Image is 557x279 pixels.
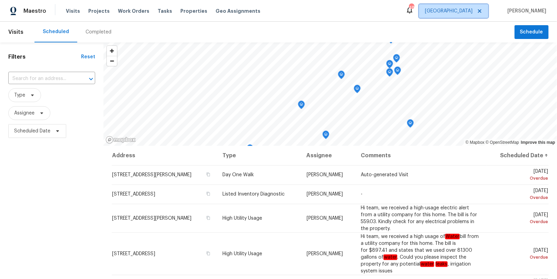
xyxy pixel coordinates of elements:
[112,172,191,177] span: [STREET_ADDRESS][PERSON_NAME]
[466,140,485,145] a: Mapbox
[112,146,217,165] th: Address
[492,175,548,182] div: Overdue
[486,140,519,145] a: OpenStreetMap
[361,206,477,231] span: Hi team, we received a high-usage electric alert from a utility company for this home. The bill i...
[205,250,211,257] button: Copy Address
[492,248,548,261] span: [DATE]
[81,53,95,60] div: Reset
[106,136,136,144] a: Mapbox homepage
[515,25,549,39] button: Schedule
[307,192,343,197] span: [PERSON_NAME]
[386,68,393,79] div: Map marker
[112,216,191,221] span: [STREET_ADDRESS][PERSON_NAME]
[409,4,414,11] div: 48
[216,8,260,14] span: Geo Assignments
[492,194,548,201] div: Overdue
[222,172,254,177] span: Day One Walk
[420,261,434,267] em: water
[222,192,285,197] span: Listed Inventory Diagnostic
[112,192,155,197] span: [STREET_ADDRESS]
[407,119,414,130] div: Map marker
[486,146,549,165] th: Scheduled Date ↑
[505,8,547,14] span: [PERSON_NAME]
[205,171,211,178] button: Copy Address
[307,172,343,177] span: [PERSON_NAME]
[492,212,548,225] span: [DATE]
[361,192,362,197] span: -
[23,8,46,14] span: Maestro
[492,188,548,201] span: [DATE]
[217,146,301,165] th: Type
[307,251,343,256] span: [PERSON_NAME]
[393,54,400,65] div: Map marker
[14,128,50,134] span: Scheduled Date
[14,92,25,99] span: Type
[354,85,361,96] div: Map marker
[205,191,211,197] button: Copy Address
[520,28,543,37] span: Schedule
[205,215,211,221] button: Copy Address
[386,60,393,71] div: Map marker
[158,9,172,13] span: Tasks
[298,101,305,111] div: Map marker
[492,169,548,182] span: [DATE]
[222,216,262,221] span: High Utility Usage
[301,146,356,165] th: Assignee
[66,8,80,14] span: Visits
[8,73,76,84] input: Search for an address...
[355,146,486,165] th: Comments
[394,67,401,77] div: Map marker
[521,140,555,145] a: Improve this map
[86,29,111,36] div: Completed
[436,261,448,267] em: leaks
[247,145,253,155] div: Map marker
[361,172,408,177] span: Auto-generated Visit
[307,216,343,221] span: [PERSON_NAME]
[322,131,329,141] div: Map marker
[107,56,117,66] button: Zoom out
[180,8,207,14] span: Properties
[384,255,397,260] em: water
[338,71,345,81] div: Map marker
[86,74,96,84] button: Open
[492,254,548,261] div: Overdue
[14,110,34,117] span: Assignee
[222,251,262,256] span: High Utility Usage
[43,28,69,35] div: Scheduled
[107,46,117,56] button: Zoom in
[492,218,548,225] div: Overdue
[88,8,110,14] span: Projects
[8,53,81,60] h1: Filters
[361,234,479,273] span: Hi team, we received a high usage of bill from a utility company for this home. The bill is for $...
[425,8,473,14] span: [GEOGRAPHIC_DATA]
[112,251,155,256] span: [STREET_ADDRESS]
[8,24,23,40] span: Visits
[118,8,149,14] span: Work Orders
[445,234,460,239] em: Water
